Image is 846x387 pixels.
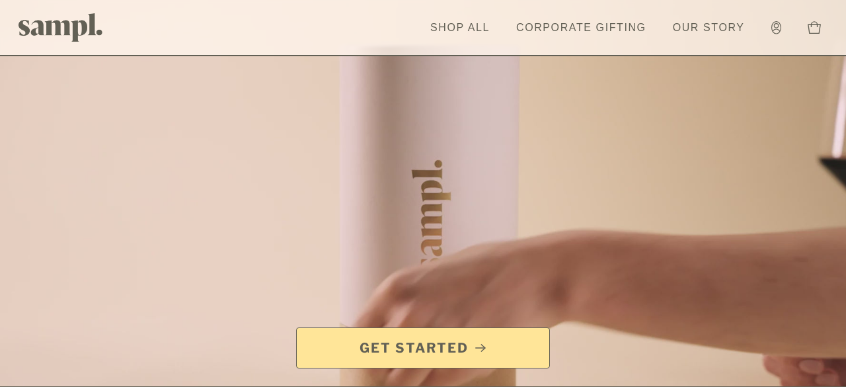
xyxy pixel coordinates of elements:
a: Get Started [296,327,550,368]
span: Get Started [360,339,469,357]
a: Corporate Gifting [510,13,653,42]
a: Shop All [424,13,496,42]
img: Sampl logo [19,13,103,42]
a: Our Story [666,13,751,42]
